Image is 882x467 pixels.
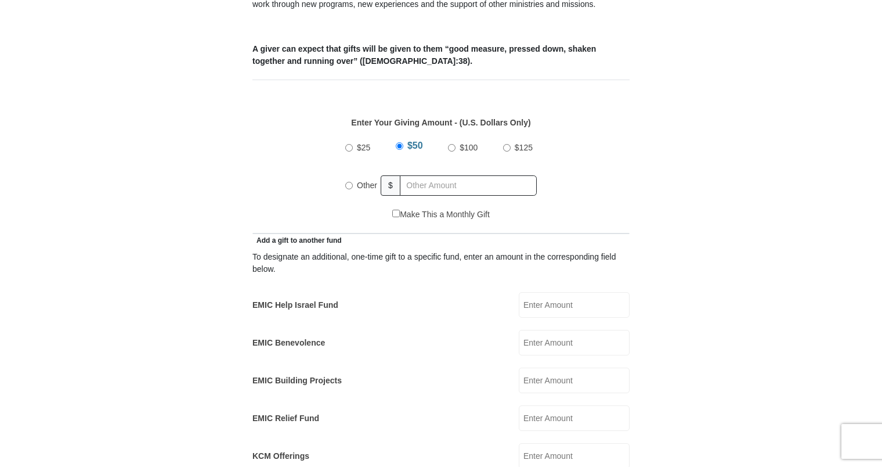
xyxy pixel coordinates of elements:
[460,143,478,152] span: $100
[392,210,400,217] input: Make This a Monthly Gift
[381,175,400,196] span: $
[252,412,319,425] label: EMIC Relief Fund
[252,450,309,462] label: KCM Offerings
[252,375,342,387] label: EMIC Building Projects
[519,368,630,393] input: Enter Amount
[252,337,325,349] label: EMIC Benevolence
[519,292,630,318] input: Enter Amount
[252,44,596,66] b: A giver can expect that gifts will be given to them “good measure, pressed down, shaken together ...
[357,143,370,152] span: $25
[252,236,342,245] span: Add a gift to another fund
[407,141,423,150] span: $50
[519,330,630,355] input: Enter Amount
[351,118,530,127] strong: Enter Your Giving Amount - (U.S. Dollars Only)
[400,175,537,196] input: Other Amount
[252,251,630,275] div: To designate an additional, one-time gift to a specific fund, enter an amount in the correspondin...
[392,209,490,221] label: Make This a Monthly Gift
[515,143,533,152] span: $125
[252,299,338,311] label: EMIC Help Israel Fund
[519,405,630,431] input: Enter Amount
[357,181,377,190] span: Other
